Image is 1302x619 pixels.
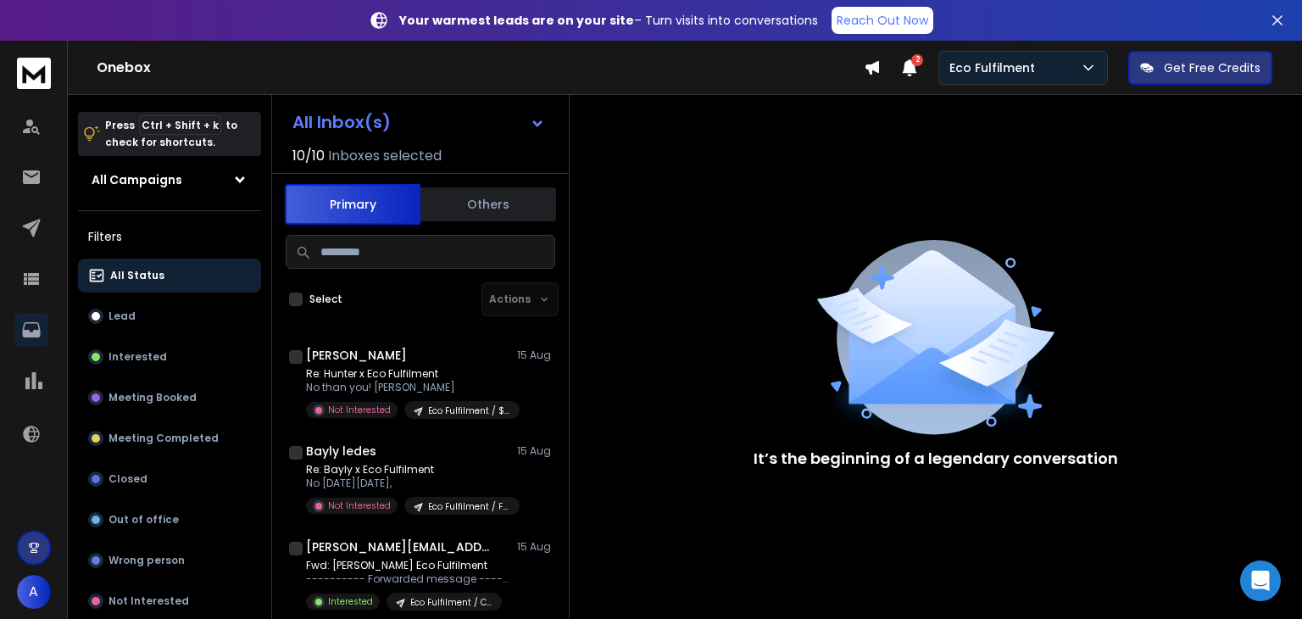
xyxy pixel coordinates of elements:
[292,114,391,131] h1: All Inbox(s)
[517,349,555,362] p: 15 Aug
[279,105,559,139] button: All Inbox(s)
[328,146,442,166] h3: Inboxes selected
[78,225,261,248] h3: Filters
[428,500,509,513] p: Eco Fulfilment / Free Consultation - Postage Cost Analysis / 11-25
[306,559,509,572] p: Fwd: [PERSON_NAME] Eco Fulfilment
[306,463,509,477] p: Re: Bayly x Eco Fulfilment
[78,544,261,577] button: Wrong person
[517,540,555,554] p: 15 Aug
[105,117,237,151] p: Press to check for shortcuts.
[399,12,634,29] strong: Your warmest leads are on your site
[78,503,261,537] button: Out of office
[832,7,933,34] a: Reach Out Now
[108,391,197,404] p: Meeting Booked
[78,462,261,496] button: Closed
[949,59,1042,76] p: Eco Fulfilment
[328,595,373,608] p: Interested
[306,572,509,586] p: ---------- Forwarded message --------- From: [PERSON_NAME]
[1128,51,1272,85] button: Get Free Credits
[399,12,818,29] p: – Turn visits into conversations
[306,347,407,364] h1: [PERSON_NAME]
[328,404,391,416] p: Not Interested
[78,421,261,455] button: Meeting Completed
[306,477,509,490] p: No [DATE][DATE],
[17,575,51,609] button: A
[306,443,376,460] h1: Bayly ledes
[420,186,556,223] button: Others
[108,350,167,364] p: Interested
[1240,560,1281,601] div: Open Intercom Messenger
[78,340,261,374] button: Interested
[309,293,342,306] label: Select
[108,513,179,527] p: Out of office
[108,594,189,608] p: Not Interested
[306,538,492,555] h1: [PERSON_NAME][EMAIL_ADDRESS][DOMAIN_NAME]
[78,163,261,197] button: All Campaigns
[139,115,221,135] span: Ctrl + Shift + k
[306,367,509,381] p: Re: Hunter x Eco Fulfilment
[428,404,509,417] p: Eco Fulfilment / $1 Fulfillment Program / 11-50
[78,259,261,293] button: All Status
[78,584,261,618] button: Not Interested
[1164,59,1260,76] p: Get Free Credits
[108,432,219,445] p: Meeting Completed
[410,596,492,609] p: Eco Fulfilment / Case Study / 11-50
[754,447,1118,471] p: It’s the beginning of a legendary conversation
[78,381,261,415] button: Meeting Booked
[911,54,923,66] span: 2
[108,472,147,486] p: Closed
[92,171,182,188] h1: All Campaigns
[110,269,164,282] p: All Status
[108,554,185,567] p: Wrong person
[837,12,928,29] p: Reach Out Now
[285,184,420,225] button: Primary
[78,299,261,333] button: Lead
[108,309,136,323] p: Lead
[517,444,555,458] p: 15 Aug
[17,58,51,89] img: logo
[97,58,864,78] h1: Onebox
[306,381,509,394] p: No than you! [PERSON_NAME]
[292,146,325,166] span: 10 / 10
[328,499,391,512] p: Not Interested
